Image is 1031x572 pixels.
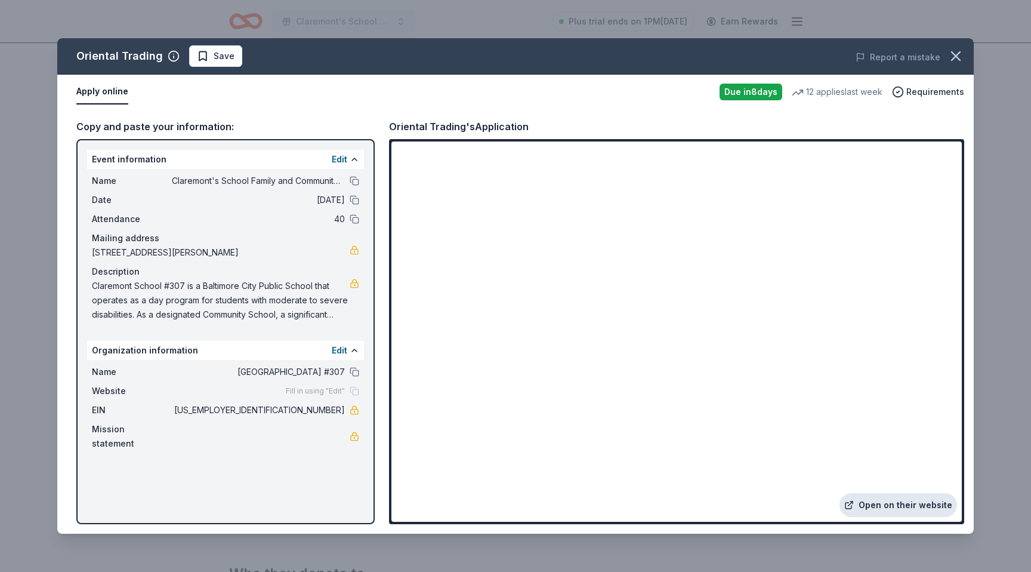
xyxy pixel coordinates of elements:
[87,341,364,360] div: Organization information
[172,174,345,188] span: Claremont's School Family and Community Council Meeting
[92,245,350,260] span: [STREET_ADDRESS][PERSON_NAME]
[172,212,345,226] span: 40
[92,365,172,379] span: Name
[172,193,345,207] span: [DATE]
[76,119,375,134] div: Copy and paste your information:
[332,343,347,358] button: Edit
[92,384,172,398] span: Website
[92,422,172,451] span: Mission statement
[87,150,364,169] div: Event information
[892,85,964,99] button: Requirements
[332,152,347,167] button: Edit
[76,79,128,104] button: Apply online
[92,231,359,245] div: Mailing address
[172,365,345,379] span: [GEOGRAPHIC_DATA] #307
[92,279,350,322] span: Claremont School #307 is a Baltimore City Public School that operates as a day program for studen...
[792,85,882,99] div: 12 applies last week
[92,403,172,417] span: EIN
[92,265,359,279] div: Description
[856,50,940,64] button: Report a mistake
[92,193,172,207] span: Date
[189,45,242,67] button: Save
[389,119,529,134] div: Oriental Trading's Application
[92,174,172,188] span: Name
[214,49,234,63] span: Save
[720,84,782,100] div: Due in 8 days
[839,493,957,517] a: Open on their website
[76,47,163,66] div: Oriental Trading
[92,212,172,226] span: Attendance
[906,85,964,99] span: Requirements
[172,403,345,417] span: [US_EMPLOYER_IDENTIFICATION_NUMBER]
[286,386,345,396] span: Fill in using "Edit"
